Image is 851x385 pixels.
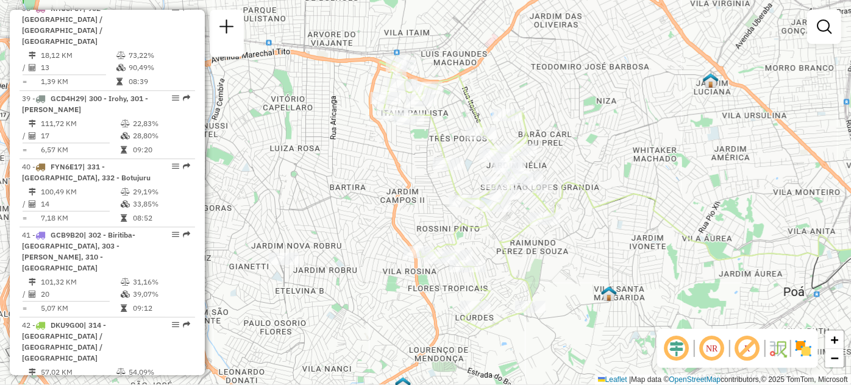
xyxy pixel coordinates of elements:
[40,302,120,314] td: 5,07 KM
[132,144,190,156] td: 09:20
[172,163,179,170] em: Opções
[29,52,36,59] i: Distância Total
[40,186,120,198] td: 100,49 KM
[51,320,84,330] span: DKU9G00
[22,162,151,182] span: 40 -
[29,369,36,376] i: Distância Total
[116,64,126,71] i: % de utilização da cubagem
[733,334,762,363] span: Exibir rótulo
[22,94,148,114] span: | 300 - Irohy, 301 - [PERSON_NAME]
[132,276,190,288] td: 31,16%
[22,320,106,362] span: 42 -
[172,321,179,328] em: Opções
[132,212,190,224] td: 08:52
[172,94,179,102] em: Opções
[22,144,28,156] td: =
[703,72,719,88] img: 631 UDC Light WCL Cidade Kemel
[128,366,190,378] td: 54,09%
[128,62,190,74] td: 90,49%
[22,130,28,142] td: /
[629,375,631,384] span: |
[831,350,839,366] span: −
[183,163,190,170] em: Rota exportada
[40,198,120,210] td: 14
[183,321,190,328] em: Rota exportada
[40,288,120,300] td: 20
[22,198,28,210] td: /
[22,320,106,362] span: | 314 - [GEOGRAPHIC_DATA] / [GEOGRAPHIC_DATA] / [GEOGRAPHIC_DATA]
[22,302,28,314] td: =
[51,94,84,103] span: GCD4H29
[29,291,36,298] i: Total de Atividades
[794,339,813,358] img: Exibir/Ocultar setores
[40,76,116,88] td: 1,39 KM
[825,349,844,367] a: Zoom out
[29,132,36,140] i: Total de Atividades
[132,198,190,210] td: 33,85%
[40,62,116,74] td: 13
[40,212,120,224] td: 7,18 KM
[121,278,130,286] i: % de utilização do peso
[40,118,120,130] td: 111,72 KM
[121,305,127,312] i: Tempo total em rota
[812,15,836,39] a: Exibir filtros
[116,78,123,85] i: Tempo total em rota
[22,94,148,114] span: 39 -
[29,278,36,286] i: Distância Total
[128,76,190,88] td: 08:39
[669,375,721,384] a: OpenStreetMap
[121,214,127,222] i: Tempo total em rota
[215,15,239,42] a: Nova sessão e pesquisa
[40,276,120,288] td: 101,32 KM
[601,286,617,302] img: 607 UDC Full Ferraz de Vasconcelos
[29,64,36,71] i: Total de Atividades
[132,288,190,300] td: 39,07%
[51,4,83,13] span: RHU8F67
[662,334,691,363] span: Ocultar deslocamento
[116,52,126,59] i: % de utilização do peso
[595,375,851,385] div: Map data © contributors,© 2025 TomTom, Microsoft
[51,230,84,239] span: GCB9B20
[697,334,727,363] span: Ocultar NR
[269,253,299,265] div: Atividade não roteirizada - SM ESTRELA DO VALE L
[825,331,844,349] a: Zoom in
[121,188,130,196] i: % de utilização do peso
[183,231,190,238] em: Rota exportada
[22,212,28,224] td: =
[768,339,788,358] img: Fluxo de ruas
[29,200,36,208] i: Total de Atividades
[29,120,36,127] i: Distância Total
[40,144,120,156] td: 6,57 KM
[22,230,135,272] span: | 302 - Biritiba-[GEOGRAPHIC_DATA], 303 - [PERSON_NAME], 310 - [GEOGRAPHIC_DATA]
[172,231,179,238] em: Opções
[598,375,627,384] a: Leaflet
[40,130,120,142] td: 17
[121,200,130,208] i: % de utilização da cubagem
[22,4,105,46] span: | 902 - [GEOGRAPHIC_DATA] / [GEOGRAPHIC_DATA] / [GEOGRAPHIC_DATA]
[121,291,130,298] i: % de utilização da cubagem
[116,369,126,376] i: % de utilização do peso
[132,186,190,198] td: 29,19%
[51,162,82,171] span: FYN6E17
[132,302,190,314] td: 09:12
[831,332,839,347] span: +
[22,230,135,272] span: 41 -
[132,130,190,142] td: 28,80%
[22,162,151,182] span: | 331 - [GEOGRAPHIC_DATA], 332 - Botujuru
[40,366,116,378] td: 57,02 KM
[183,94,190,102] em: Rota exportada
[121,120,130,127] i: % de utilização do peso
[121,146,127,154] i: Tempo total em rota
[22,288,28,300] td: /
[22,76,28,88] td: =
[121,132,130,140] i: % de utilização da cubagem
[22,62,28,74] td: /
[132,118,190,130] td: 22,83%
[40,49,116,62] td: 18,12 KM
[29,188,36,196] i: Distância Total
[128,49,190,62] td: 73,22%
[22,4,105,46] span: 38 -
